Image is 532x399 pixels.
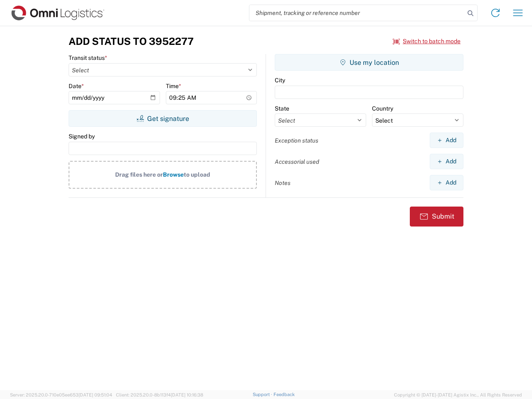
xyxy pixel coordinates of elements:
[116,392,203,397] span: Client: 2025.20.0-8b113f4
[69,54,107,62] label: Transit status
[275,54,463,71] button: Use my location
[249,5,465,21] input: Shipment, tracking or reference number
[394,391,522,399] span: Copyright © [DATE]-[DATE] Agistix Inc., All Rights Reserved
[275,105,289,112] label: State
[430,175,463,190] button: Add
[166,82,181,90] label: Time
[275,179,291,187] label: Notes
[163,171,184,178] span: Browse
[69,110,257,127] button: Get signature
[430,133,463,148] button: Add
[253,392,273,397] a: Support
[275,76,285,84] label: City
[410,207,463,227] button: Submit
[69,133,95,140] label: Signed by
[275,158,319,165] label: Accessorial used
[79,392,112,397] span: [DATE] 09:51:04
[430,154,463,169] button: Add
[115,171,163,178] span: Drag files here or
[184,171,210,178] span: to upload
[171,392,203,397] span: [DATE] 10:16:38
[69,35,194,47] h3: Add Status to 3952277
[69,82,84,90] label: Date
[372,105,393,112] label: Country
[393,34,461,48] button: Switch to batch mode
[273,392,295,397] a: Feedback
[10,392,112,397] span: Server: 2025.20.0-710e05ee653
[275,137,318,144] label: Exception status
